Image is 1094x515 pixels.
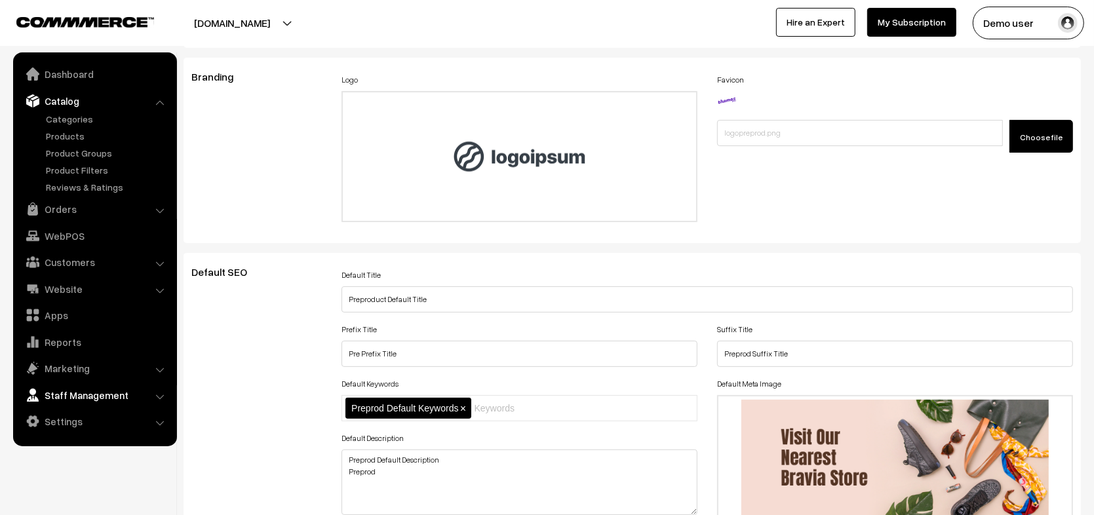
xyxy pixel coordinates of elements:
[867,8,956,37] a: My Subscription
[342,324,377,335] label: Prefix Title
[717,74,744,86] label: Favicon
[342,286,1073,313] input: Title
[16,17,154,27] img: COMMMERCE
[148,7,316,39] button: [DOMAIN_NAME]
[16,197,172,221] a: Orders
[342,378,399,390] label: Default Keywords
[43,129,172,143] a: Products
[43,180,172,194] a: Reviews & Ratings
[43,112,172,126] a: Categories
[43,163,172,177] a: Product Filters
[460,403,466,414] span: ×
[717,378,781,390] label: Default Meta Image
[16,383,172,407] a: Staff Management
[16,89,172,113] a: Catalog
[342,341,697,367] input: Prefix Title
[16,277,172,301] a: Website
[351,403,458,413] span: Preprod Default Keywords
[342,269,381,281] label: Default Title
[16,224,172,248] a: WebPOS
[16,250,172,274] a: Customers
[16,62,172,86] a: Dashboard
[1058,13,1078,33] img: user
[342,449,697,515] textarea: Preprod Default Description Preprod
[717,324,752,335] label: Suffix Title
[717,341,1073,367] input: Suffix Title
[973,7,1084,39] button: Demo user
[16,410,172,433] a: Settings
[717,96,737,104] img: 17339787567424logopreprod.png
[717,120,1003,146] input: logopreprod.png
[776,8,855,37] a: Hire an Expert
[342,432,404,444] label: Default Description
[16,303,172,327] a: Apps
[342,74,358,86] label: Logo
[16,330,172,354] a: Reports
[191,265,263,278] span: Default SEO
[16,13,131,29] a: COMMMERCE
[1020,132,1063,142] span: Choose file
[475,402,589,415] input: Keywords
[16,356,172,380] a: Marketing
[43,146,172,160] a: Product Groups
[191,70,249,83] span: Branding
